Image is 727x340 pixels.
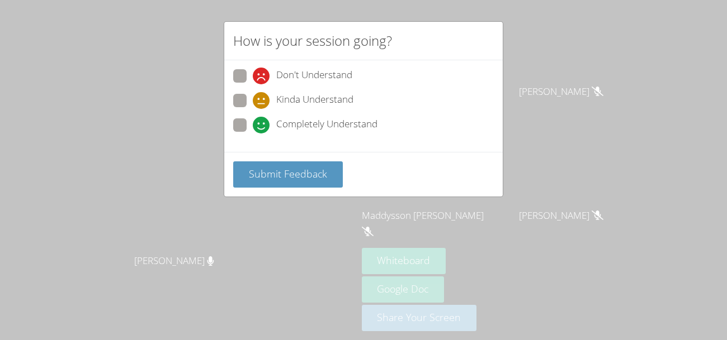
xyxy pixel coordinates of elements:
span: Kinda Understand [276,92,353,109]
span: Completely Understand [276,117,377,133]
span: Don't Understand [276,68,352,84]
h2: How is your session going? [233,31,392,51]
span: Submit Feedback [249,167,327,180]
button: Submit Feedback [233,161,343,188]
